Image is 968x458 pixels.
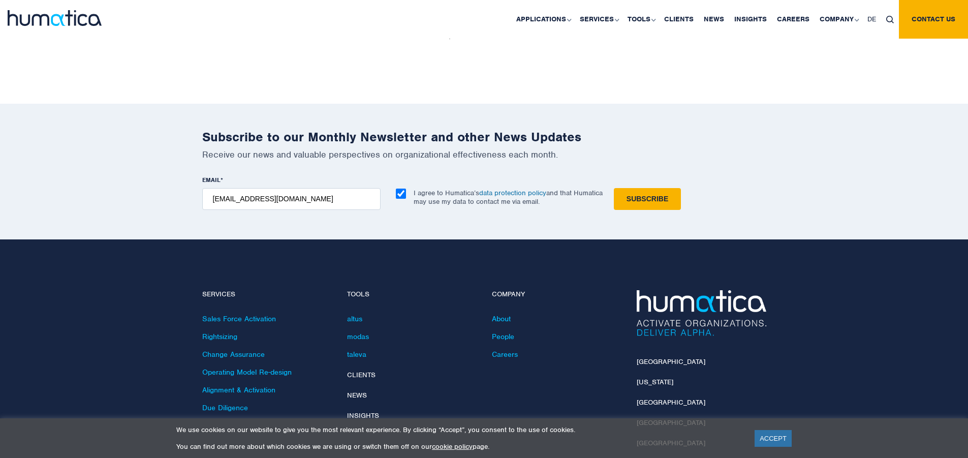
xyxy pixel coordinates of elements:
[637,398,705,407] a: [GEOGRAPHIC_DATA]
[347,314,362,323] a: altus
[347,350,366,359] a: taleva
[347,411,379,420] a: Insights
[614,188,681,210] input: Subscribe
[202,176,221,184] span: EMAIL
[8,10,102,26] img: logo
[867,15,876,23] span: DE
[492,332,514,341] a: People
[347,391,367,400] a: News
[414,189,603,206] p: I agree to Humatica’s and that Humatica may use my data to contact me via email.
[202,385,275,394] a: Alignment & Activation
[202,129,766,145] h2: Subscribe to our Monthly Newsletter and other News Updates
[492,290,621,299] h4: Company
[492,314,511,323] a: About
[202,368,292,377] a: Operating Model Re-design
[396,189,406,199] input: I agree to Humatica’sdata protection policyand that Humatica may use my data to contact me via em...
[347,290,477,299] h4: Tools
[202,350,265,359] a: Change Assurance
[432,442,473,451] a: cookie policy
[637,357,705,366] a: [GEOGRAPHIC_DATA]
[202,188,381,210] input: name@company.com
[755,430,792,447] a: ACCEPT
[202,314,276,323] a: Sales Force Activation
[176,442,742,451] p: You can find out more about which cookies we are using or switch them off on our page.
[202,403,248,412] a: Due Diligence
[347,332,369,341] a: modas
[202,290,332,299] h4: Services
[347,371,376,379] a: Clients
[176,425,742,434] p: We use cookies on our website to give you the most relevant experience. By clicking “Accept”, you...
[202,332,237,341] a: Rightsizing
[637,378,673,386] a: [US_STATE]
[479,189,546,197] a: data protection policy
[492,350,518,359] a: Careers
[886,16,894,23] img: search_icon
[637,290,766,336] img: Humatica
[202,149,766,160] p: Receive our news and valuable perspectives on organizational effectiveness each month.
